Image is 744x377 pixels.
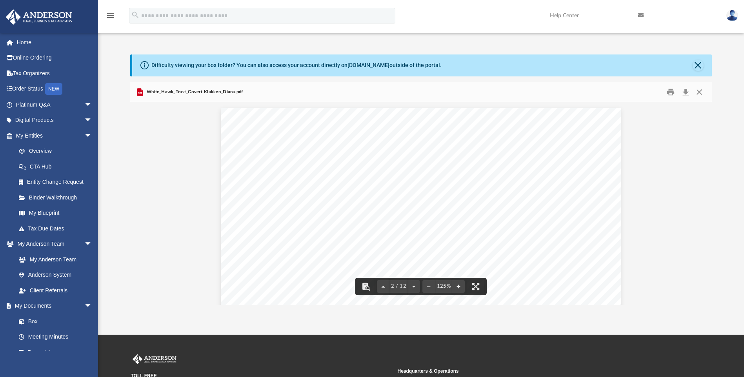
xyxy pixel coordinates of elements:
div: Preview [130,82,711,305]
img: Anderson Advisors Platinum Portal [4,9,75,25]
img: User Pic [726,10,738,21]
span: The date of this trust is [280,223,357,230]
div: NEW [45,83,62,95]
span: To the extent practicable, for the purpose of transferring property to my trust or identifying [280,301,562,309]
a: Digital Productsarrow_drop_down [5,112,104,128]
a: My Anderson Team [11,252,96,267]
span: The parties to this trust are [PERSON_NAME] [425,223,577,230]
a: My Blueprint [11,205,100,221]
span: I intend to create a valid trust under the laws of [US_STATE] and under the laws of any state in [280,245,579,252]
a: Home [5,34,104,50]
img: Anderson Advisors Platinum Portal [131,354,178,364]
span: t are mandatory and [500,263,562,270]
span: The [360,156,380,168]
span: arrow_drop_down [84,112,100,129]
span: Grantor [311,232,337,240]
span: arrow_drop_down [84,97,100,113]
span: Docusign Envelope ID: 2CE9BDC0-5C04-414D-BFDB-D43EADD1E300 [232,115,399,120]
span: White_Hawk_Trust_Govert-Klukken_Diana.pdf [145,89,243,96]
span: [PERSON_NAME] ( [400,232,467,240]
button: Next page [407,278,420,295]
span: arrow_drop_down [84,298,100,314]
a: [DOMAIN_NAME] [347,62,389,68]
a: Entity Change Request [11,174,104,190]
button: Toggle findbar [358,278,375,295]
span: ). [455,232,460,240]
button: Close [692,86,706,98]
button: Enter fullscreen [467,278,484,295]
button: Download [679,86,693,98]
div: Current zoom level [435,284,452,289]
span: prevail over any provision of [US_STATE] law, except those provisions tha [280,263,516,270]
a: Box [11,314,96,329]
i: menu [106,11,115,20]
span: [DATE] [359,223,382,230]
small: Headquarters & Operations [398,368,659,375]
a: CTA Hub [11,159,104,174]
span: Trustee [432,232,455,240]
span: arrow_drop_down [84,236,100,252]
a: Binder Walkthrough [11,190,104,205]
span: 2 / 12 [390,284,408,289]
span: ) and [PERSON_NAME] [337,232,414,240]
i: search [131,11,140,19]
span: - [560,223,562,230]
span: th [393,222,397,227]
a: Overview [11,143,104,159]
a: Online Ordering [5,50,104,66]
span: may not be waived. [280,272,342,280]
button: Zoom in [452,278,465,295]
button: Previous page [377,278,390,295]
div: Difficulty viewing your box folder? You can also access your account directly on outside of the p... [151,61,442,69]
a: Tax Organizers [5,65,104,81]
button: Close [693,60,704,71]
span: White Hawk Trust [384,156,482,168]
a: My Documentsarrow_drop_down [5,298,100,314]
a: My Entitiesarrow_drop_down [5,128,104,143]
span: Article One [393,186,449,197]
a: menu [106,15,115,20]
a: Forms Library [11,344,96,360]
span: [PERSON_NAME] ( [280,232,347,240]
span: , 2025 [397,223,417,230]
span: Establishing My Trust [367,199,475,210]
button: 2 / 12 [390,278,408,295]
button: Print [663,86,679,98]
span: Identifying My Trust [338,289,413,297]
a: Platinum Q&Aarrow_drop_down [5,97,104,112]
button: Zoom out [422,278,435,295]
span: . [417,223,420,230]
span: - [397,232,400,240]
a: Order StatusNEW [5,81,104,97]
a: Tax Due Dates [11,221,104,236]
span: arrow_drop_down [84,128,100,144]
a: Client Referrals [11,283,100,298]
span: which any trust created under this trust document is administered. The terms of this trust [280,254,562,261]
a: My Anderson Teamarrow_drop_down [5,236,100,252]
a: Anderson System [11,267,100,283]
div: File preview [130,102,711,304]
div: Document Viewer [130,102,711,304]
a: Meeting Minutes [11,329,100,345]
span: Section 1.01 [280,289,326,297]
